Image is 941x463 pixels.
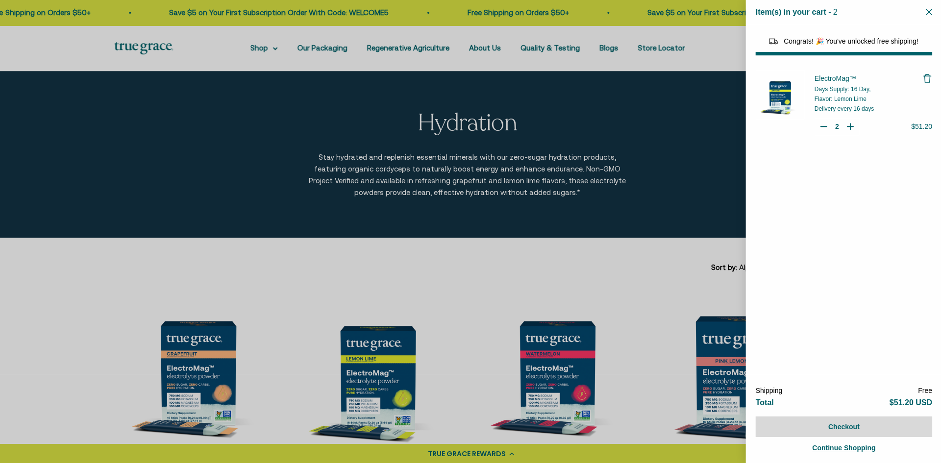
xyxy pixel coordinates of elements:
[783,37,917,45] span: Congrats! 🎉 You've unlocked free shipping!
[814,96,866,102] span: Flavor: Lemon Lime
[921,73,931,83] button: Remove ElectroMag™
[889,398,931,406] span: $51.20 USD
[814,73,921,83] a: ElectroMag™
[814,86,870,93] span: Days Supply: 16 Day,
[814,105,921,113] div: Delivery every 16 days
[767,35,778,47] img: Reward bar icon image
[755,70,804,119] img: ElectroMag™ - 16 Day / Lemon Lime
[755,441,931,453] a: Continue Shopping
[755,398,773,406] span: Total
[925,7,931,17] button: Close
[755,416,931,437] button: Checkout
[832,8,837,16] span: 2
[755,8,830,16] span: Item(s) in your cart -
[910,122,931,130] span: $51.20
[831,122,841,131] input: Quantity for ElectroMag™
[755,386,782,394] span: Shipping
[814,74,855,82] span: ElectroMag™
[811,443,874,451] span: Continue Shopping
[917,386,931,394] span: Free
